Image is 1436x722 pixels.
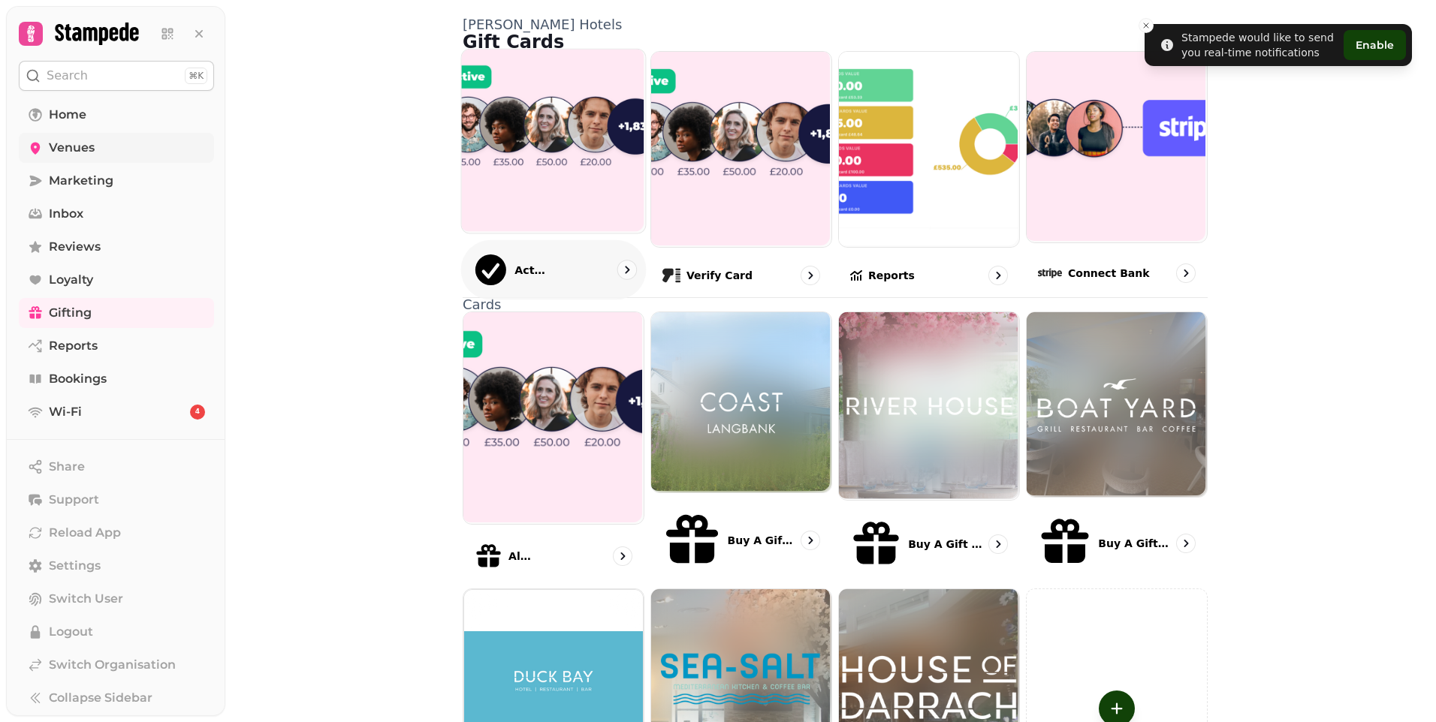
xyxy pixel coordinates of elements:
[19,518,214,548] button: Reload App
[49,238,101,256] span: Reviews
[49,491,99,509] span: Support
[19,298,214,328] a: Gifting
[461,49,647,300] a: ActivationsActivations
[49,304,92,322] span: Gifting
[49,205,83,223] span: Inbox
[19,364,214,394] a: Bookings
[615,549,630,564] svg: go to
[19,584,214,614] button: Switch User
[49,689,152,707] span: Collapse Sidebar
[49,172,113,190] span: Marketing
[49,139,95,157] span: Venues
[19,551,214,581] a: Settings
[19,617,214,647] button: Logout
[508,549,533,564] p: All cards
[868,268,915,283] p: Reports
[991,268,1006,283] svg: go to
[1026,51,1208,297] a: Connect bankConnect bank
[19,485,214,515] button: Support
[460,48,644,232] img: Activations
[728,533,795,548] p: Buy a gift card for Coast
[19,61,214,91] button: Search⌘K
[47,67,88,85] p: Search
[1068,266,1150,281] p: Connect bank
[49,656,176,674] span: Switch Organisation
[839,369,1019,444] img: aHR0cHM6Ly9ibGFja2J4LnMzLmV1LXdlc3QtMi5hbWF6b25hd3MuY29tL2VmYzUxZDA1LTA3MDUtMTFlYi05MGY1LTA2M2ZlM...
[185,68,207,84] div: ⌘K
[19,397,214,427] a: Wi-Fi4
[49,403,82,421] span: Wi-Fi
[650,50,830,245] img: Verify card
[49,590,123,608] span: Switch User
[1027,367,1207,443] img: aHR0cHM6Ly9ibGFja2J4LnMzLmV1LXdlc3QtMi5hbWF6b25hd3MuY29tL2VmYzUxZDA1LTA3MDUtMTFlYi05MGY1LTA2M2ZlM...
[19,199,214,229] a: Inbox
[650,311,832,582] a: Buy a gift card for CoastBuy a gift card for Coast
[19,100,214,130] a: Home
[19,683,214,713] button: Collapse Sidebar
[1026,311,1208,582] a: Buy a gift card for Boat YardBuy a gift card for Boat Yard
[49,524,121,542] span: Reload App
[463,18,1208,32] p: [PERSON_NAME] Hotels
[49,557,101,575] span: Settings
[49,271,93,289] span: Loyalty
[838,51,1020,297] a: ReportsReports
[1178,266,1193,281] svg: go to
[463,298,1208,311] p: Cards
[49,106,86,124] span: Home
[514,262,547,277] p: Activations
[1181,30,1338,60] div: Stampede would like to send you real-time notifications
[686,268,753,283] p: Verify card
[620,262,635,277] svg: go to
[837,50,1018,245] img: Reports
[838,311,1020,582] a: Buy a gift card for River HouseBuy a gift card for River House
[19,452,214,482] button: Share
[908,537,982,552] p: Buy a gift card for River House
[1344,30,1406,60] button: Enable
[650,51,832,297] a: Verify cardVerify card
[19,133,214,163] a: Venues
[19,166,214,196] a: Marketing
[49,623,93,641] span: Logout
[49,370,107,388] span: Bookings
[19,265,214,295] a: Loyalty
[19,331,214,361] a: Reports
[19,650,214,680] a: Switch Organisation
[462,311,642,522] img: All cards
[1139,18,1154,33] button: Close toast
[49,337,98,355] span: Reports
[803,268,818,283] svg: go to
[19,232,214,262] a: Reviews
[651,640,831,717] img: aHR0cHM6Ly9maWxlcy5zdGFtcGVkZS5haS9mMDFkYTMwYS0wNzA1LTExZWItYThmYi0wMjYyZDlhNWYyNzcvbWVkaWEvYmNjY...
[49,458,85,476] span: Share
[463,33,1208,51] h1: Gift Cards
[195,407,200,417] span: 4
[463,311,644,582] a: All cardsAll cards
[803,533,818,548] svg: go to
[651,312,831,492] img: aHR0cHM6Ly9ibGFja2J4LnMzLmV1LXdlc3QtMi5hbWF6b25hd3MuY29tL2VmYzUxZDA1LTA3MDUtMTFlYi05MGY1LTA2M2ZlM...
[1098,536,1170,551] p: Buy a gift card for Boat Yard
[991,537,1006,552] svg: go to
[1178,536,1193,551] svg: go to
[1025,50,1205,241] img: Connect bank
